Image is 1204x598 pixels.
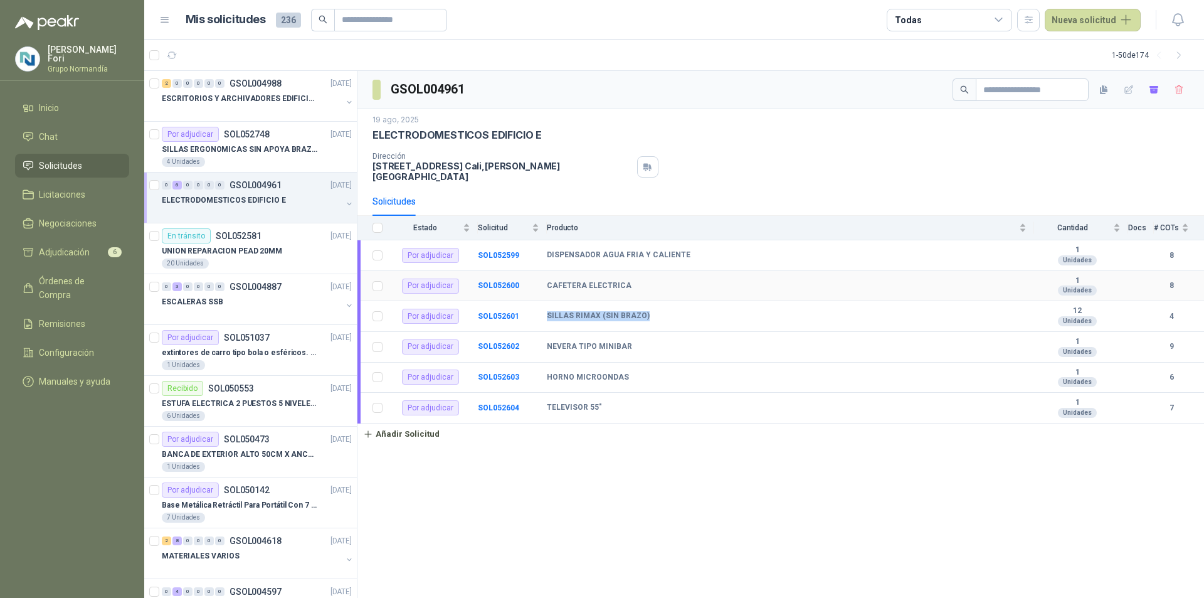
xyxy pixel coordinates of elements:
[39,346,94,360] span: Configuración
[162,178,354,218] a: 0 6 0 0 0 0 GSOL004961[DATE] ELECTRODOMESTICOS EDIFICIO E
[162,228,211,243] div: En tránsito
[1154,216,1204,240] th: # COTs
[204,587,214,596] div: 0
[330,281,352,293] p: [DATE]
[478,251,519,260] a: SOL052599
[330,383,352,395] p: [DATE]
[204,537,214,545] div: 0
[478,403,519,412] b: SOL052604
[162,347,318,359] p: extintores de carro tipo bola o esféricos. Eficacia 21A - 113B
[1034,276,1121,286] b: 1
[15,15,79,30] img: Logo peakr
[1058,316,1097,326] div: Unidades
[39,245,90,259] span: Adjudicación
[144,223,357,274] a: En tránsitoSOL052581[DATE] UNION REPARACION PEAD 20MM20 Unidades
[172,79,182,88] div: 0
[478,216,547,240] th: Solicitud
[162,245,282,257] p: UNION REPARACION PEAD 20MM
[144,427,357,478] a: Por adjudicarSOL050473[DATE] BANCA DE EXTERIOR ALTO 50CM X ANCHO 100CM FONDO 45CM CON ESPALDAR1 U...
[372,114,419,126] p: 19 ago, 2025
[547,373,629,383] b: HORNO MICROONDAS
[162,279,354,319] a: 0 3 0 0 0 0 GSOL004887[DATE] ESCALERAS SSB
[390,216,478,240] th: Estado
[48,65,129,73] p: Grupo Normandía
[478,342,519,351] a: SOL052602
[1154,311,1189,323] b: 4
[162,79,171,88] div: 2
[330,586,352,598] p: [DATE]
[162,533,354,574] a: 2 8 0 0 0 0 GSOL004618[DATE] MATERIALES VARIOS
[183,79,193,88] div: 0
[960,85,969,94] span: search
[48,45,129,63] p: [PERSON_NAME] Fori
[162,587,171,596] div: 0
[372,129,542,142] p: ELECTRODOMESTICOS EDIFICIO E
[402,339,459,355] div: Por adjudicar
[330,434,352,446] p: [DATE]
[144,478,357,528] a: Por adjudicarSOL050142[DATE] Base Metálica Retráctil Para Portátil Con 7 Altur7 Unidades
[162,259,209,269] div: 20 Unidades
[162,195,286,206] p: ELECTRODOMESTICOS EDIFICIO E
[162,398,318,410] p: ESTUFA ELECTRICA 2 PUESTOS 5 NIVELES DE TEMPERATURA 2000 W
[162,181,171,190] div: 0
[547,403,602,413] b: TELEVISOR 55"
[372,195,416,208] div: Solicitudes
[39,188,85,201] span: Licitaciones
[230,587,282,596] p: GSOL004597
[162,432,219,447] div: Por adjudicar
[162,513,205,523] div: 7 Unidades
[172,587,182,596] div: 4
[162,76,354,116] a: 2 0 0 0 0 0 GSOL004988[DATE] ESCRITORIOS Y ARCHIVADORES EDIFICIO E
[215,537,224,545] div: 0
[1154,223,1179,232] span: # COTs
[478,223,529,232] span: Solicitud
[402,309,459,324] div: Por adjudicar
[1058,377,1097,387] div: Unidades
[372,161,632,182] p: [STREET_ADDRESS] Cali , [PERSON_NAME][GEOGRAPHIC_DATA]
[1154,341,1189,353] b: 9
[162,550,240,562] p: MATERIALES VARIOS
[162,144,318,156] p: SILLAS ERGONOMICAS SIN APOYA BRAZOS
[162,330,219,345] div: Por adjudicar
[144,325,357,376] a: Por adjudicarSOL051037[DATE] extintores de carro tipo bola o esféricos. Eficacia 21A - 113B1 Unid...
[478,373,519,382] a: SOL052603
[215,282,224,291] div: 0
[276,13,301,28] span: 236
[547,250,690,260] b: DISPENSADOR AGUA FRIA Y CALIENTE
[216,232,261,240] p: SOL052581
[39,317,85,331] span: Remisiones
[172,537,182,545] div: 8
[547,311,650,321] b: SILLAS RIMAX (SIN BRAZO)
[194,587,203,596] div: 0
[224,333,270,342] p: SOL051037
[1034,216,1128,240] th: Cantidad
[162,483,219,498] div: Por adjudicar
[547,281,631,291] b: CAFETERA ELECTRICA
[162,462,205,472] div: 1 Unidades
[204,282,214,291] div: 0
[895,13,921,27] div: Todas
[547,216,1034,240] th: Producto
[1034,245,1121,255] b: 1
[39,274,117,302] span: Órdenes de Compra
[1154,250,1189,262] b: 8
[224,130,270,139] p: SOL052748
[204,181,214,190] div: 0
[162,282,171,291] div: 0
[162,499,318,511] p: Base Metálica Retráctil Para Portátil Con 7 Altur
[162,296,223,308] p: ESCALERAS SSB
[1034,223,1111,232] span: Cantidad
[162,537,171,545] div: 2
[162,157,205,167] div: 4 Unidades
[183,282,193,291] div: 0
[402,279,459,294] div: Por adjudicar
[162,127,219,142] div: Por adjudicar
[230,537,282,545] p: GSOL004618
[162,411,205,421] div: 6 Unidades
[1058,347,1097,357] div: Unidades
[478,312,519,321] a: SOL052601
[1058,255,1097,265] div: Unidades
